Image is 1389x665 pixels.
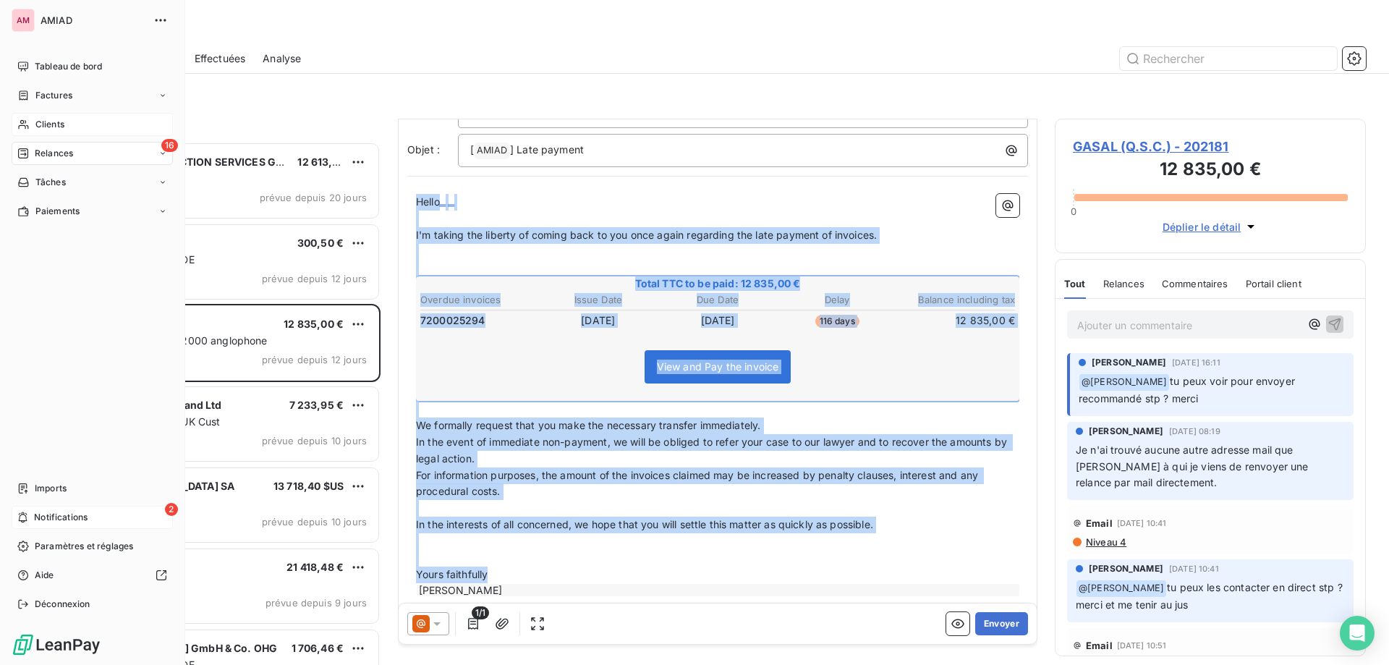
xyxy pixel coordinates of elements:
[416,195,440,208] span: Hello
[102,642,277,654] span: [PERSON_NAME] GmbH & Co. OHG
[35,118,64,131] span: Clients
[1246,278,1301,289] span: Portail client
[1092,356,1166,369] span: [PERSON_NAME]
[102,156,321,168] span: MODEC PRODUCTION SERVICES GHANA JV
[1079,374,1169,391] span: @ [PERSON_NAME]
[1169,427,1220,436] span: [DATE] 08:19
[289,399,344,411] span: 7 233,95 €
[657,360,779,373] span: View and Pay the invoice
[263,51,301,66] span: Analyse
[420,292,538,308] th: Overdue invoices
[35,569,54,582] span: Aide
[266,597,367,609] span: prévue depuis 9 jours
[420,313,485,328] span: 7200025294
[1073,137,1348,156] span: GASAL (Q.S.C.) - 202181
[1073,156,1348,185] h3: 12 835,00 €
[539,313,657,329] td: [DATE]
[1163,219,1241,234] span: Déplier le détail
[1120,47,1337,70] input: Rechercher
[35,482,67,495] span: Imports
[1079,375,1298,404] span: tu peux voir pour envoyer recommandé stp ? merci
[1076,580,1166,597] span: @ [PERSON_NAME]
[1172,358,1220,367] span: [DATE] 16:11
[12,564,173,587] a: Aide
[1089,562,1163,575] span: [PERSON_NAME]
[41,14,145,26] span: AMIAD
[407,143,440,156] span: Objet :
[35,147,73,160] span: Relances
[510,143,584,156] span: ] Late payment
[35,89,72,102] span: Factures
[1086,517,1113,529] span: Email
[165,503,178,516] span: 2
[1340,616,1375,651] div: Open Intercom Messenger
[1158,219,1263,235] button: Déplier le détail
[273,480,344,492] span: 13 718,40 $US
[1086,640,1113,651] span: Email
[778,292,896,308] th: Delay
[416,568,488,580] span: Yours faithfully
[1071,206,1076,217] span: 0
[472,606,489,619] span: 1/1
[416,436,1010,465] span: In the event of immediate non-payment, we will be obliged to refer your case to our lawyer and to...
[1103,278,1144,289] span: Relances
[1117,519,1167,528] span: [DATE] 10:41
[975,612,1028,635] button: Envoyer
[35,205,80,218] span: Paiements
[103,334,268,347] span: Plan de relance 2000 anglophone
[1089,425,1163,438] span: [PERSON_NAME]
[898,313,1016,329] td: 12 835,00 €
[161,139,178,152] span: 16
[35,176,66,189] span: Tâches
[475,143,509,159] span: AMIAD
[470,143,474,156] span: [
[260,192,367,203] span: prévue depuis 20 jours
[12,633,101,656] img: Logo LeanPay
[416,518,873,530] span: In the interests of all concerned, we hope that you will settle this matter as quickly as possible.
[416,469,981,498] span: For information purposes, the amount of the invoices claimed may be increased by penalty clauses,...
[1162,278,1228,289] span: Commentaires
[418,276,1017,291] span: Total TTC to be paid: 12 835,00 €
[262,354,367,365] span: prévue depuis 12 jours
[658,313,776,329] td: [DATE]
[286,561,344,573] span: 21 418,48 €
[898,292,1016,308] th: Balance including tax
[35,540,133,553] span: Paramètres et réglages
[35,60,102,73] span: Tableau de bord
[416,419,760,431] span: We formally request that you make the necessary transfer immediately.
[35,598,90,611] span: Déconnexion
[1117,641,1167,650] span: [DATE] 10:51
[1076,581,1346,611] span: tu peux les contacter en direct stp ? merci et me tenir au jus
[292,642,344,654] span: 1 706,46 €
[1064,278,1086,289] span: Tout
[284,318,344,330] span: 12 835,00 €
[262,516,367,528] span: prévue depuis 10 jours
[1076,444,1312,489] span: Je n'ai trouvé aucune autre adresse mail que [PERSON_NAME] à qui je viens de renvoyer une relance...
[416,229,877,241] span: I'm taking the liberty of coming back to you once again regarding the late payment of invoices.
[195,51,246,66] span: Effectuées
[658,292,776,308] th: Due Date
[815,315,859,328] span: 116 days
[297,237,344,249] span: 300,50 €
[539,292,657,308] th: Issue Date
[34,511,88,524] span: Notifications
[1084,536,1126,548] span: Niveau 4
[262,273,367,284] span: prévue depuis 12 jours
[69,142,381,665] div: grid
[1169,564,1219,573] span: [DATE] 10:41
[12,9,35,32] div: AM
[297,156,352,168] span: 12 613,14 €
[262,435,367,446] span: prévue depuis 10 jours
